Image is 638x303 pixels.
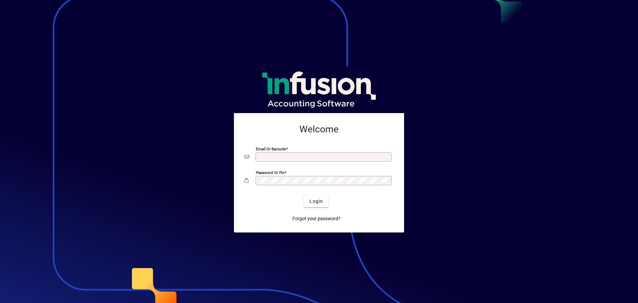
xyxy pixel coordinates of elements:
[256,170,284,175] mat-label: Password or Pin
[245,124,393,135] h2: Welcome
[256,147,286,151] mat-label: Email or Barcode
[290,213,343,225] a: Forgot your password?
[309,198,323,205] span: Login
[292,215,341,222] span: Forgot your password?
[304,195,328,207] button: Login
